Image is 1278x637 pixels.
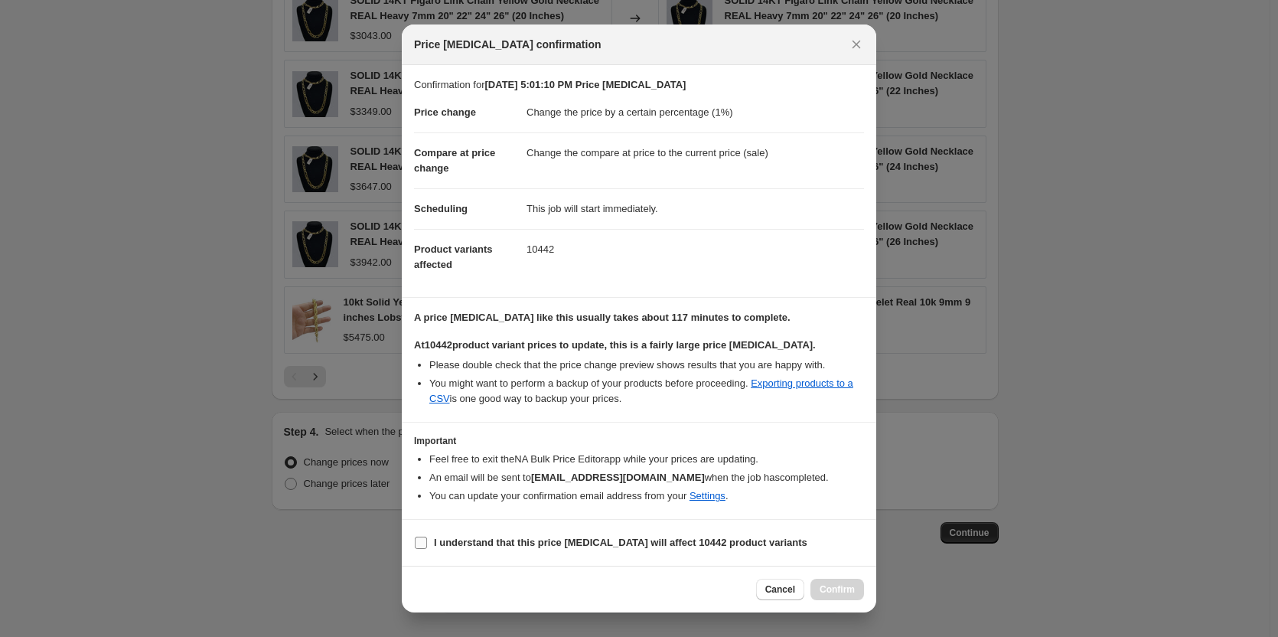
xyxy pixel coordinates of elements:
[429,488,864,504] li: You can update your confirmation email address from your .
[429,376,864,407] li: You might want to perform a backup of your products before proceeding. is one good way to backup ...
[414,147,495,174] span: Compare at price change
[765,583,795,596] span: Cancel
[429,470,864,485] li: An email will be sent to when the job has completed .
[527,229,864,269] dd: 10442
[527,132,864,173] dd: Change the compare at price to the current price (sale)
[531,472,705,483] b: [EMAIL_ADDRESS][DOMAIN_NAME]
[414,243,493,270] span: Product variants affected
[690,490,725,501] a: Settings
[414,106,476,118] span: Price change
[527,93,864,132] dd: Change the price by a certain percentage (1%)
[429,377,853,404] a: Exporting products to a CSV
[527,188,864,229] dd: This job will start immediately.
[414,37,602,52] span: Price [MEDICAL_DATA] confirmation
[414,339,816,351] b: At 10442 product variant prices to update, this is a fairly large price [MEDICAL_DATA].
[414,203,468,214] span: Scheduling
[846,34,867,55] button: Close
[429,452,864,467] li: Feel free to exit the NA Bulk Price Editor app while your prices are updating.
[434,537,807,548] b: I understand that this price [MEDICAL_DATA] will affect 10442 product variants
[414,77,864,93] p: Confirmation for
[414,312,791,323] b: A price [MEDICAL_DATA] like this usually takes about 117 minutes to complete.
[429,358,864,373] li: Please double check that the price change preview shows results that you are happy with.
[756,579,804,600] button: Cancel
[484,79,686,90] b: [DATE] 5:01:10 PM Price [MEDICAL_DATA]
[414,435,864,447] h3: Important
